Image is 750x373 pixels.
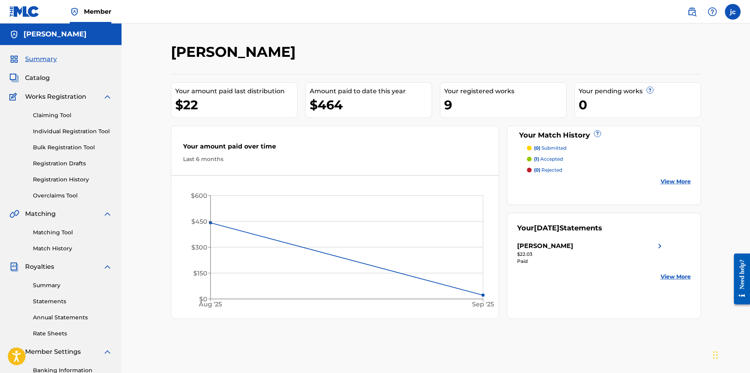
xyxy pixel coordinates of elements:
[103,92,112,101] img: expand
[191,218,207,225] tspan: $450
[33,143,112,152] a: Bulk Registration Tool
[534,167,540,173] span: (0)
[713,343,718,367] div: Drag
[310,87,432,96] div: Amount paid to date this year
[684,4,700,20] a: Public Search
[199,295,207,303] tspan: $0
[711,335,750,373] iframe: Chat Widget
[103,347,112,357] img: expand
[517,241,665,265] a: [PERSON_NAME]right chevron icon$22.03Paid
[534,145,567,152] p: submitted
[647,87,653,93] span: ?
[24,30,87,39] h5: jorge armando cordova
[198,301,222,308] tspan: Aug '25
[25,209,56,219] span: Matching
[527,167,691,174] a: (0) rejected
[33,297,112,306] a: Statements
[9,262,19,272] img: Royalties
[579,87,701,96] div: Your pending works
[708,7,717,16] img: help
[534,167,562,174] p: rejected
[25,92,86,101] span: Works Registration
[33,330,112,338] a: Rate Sheets
[728,246,750,311] iframe: Resource Center
[103,209,112,219] img: expand
[25,262,54,272] span: Royalties
[661,177,691,186] a: View More
[472,301,494,308] tspan: Sep '25
[9,209,19,219] img: Matching
[191,244,207,251] tspan: $300
[171,43,300,61] h2: [PERSON_NAME]
[579,96,701,114] div: 0
[725,4,741,20] div: User Menu
[527,145,691,152] a: (0) submitted
[33,313,112,322] a: Annual Statements
[70,7,79,16] img: Top Rightsholder
[33,159,112,168] a: Registration Drafts
[9,73,50,83] a: CatalogCatalog
[517,258,665,265] div: Paid
[9,54,57,64] a: SummarySummary
[687,7,697,16] img: search
[33,244,112,253] a: Match History
[33,192,112,200] a: Overclaims Tool
[9,54,19,64] img: Summary
[9,92,20,101] img: Works Registration
[33,127,112,136] a: Individual Registration Tool
[9,30,19,39] img: Accounts
[193,270,207,277] tspan: $150
[33,228,112,237] a: Matching Tool
[444,96,566,114] div: 9
[527,156,691,163] a: (1) accepted
[661,273,691,281] a: View More
[25,73,50,83] span: Catalog
[534,145,540,151] span: (0)
[517,241,573,251] div: [PERSON_NAME]
[534,156,539,162] span: (1)
[33,281,112,290] a: Summary
[9,6,40,17] img: MLC Logo
[183,142,487,155] div: Your amount paid over time
[705,4,720,20] div: Help
[25,347,81,357] span: Member Settings
[534,224,559,232] span: [DATE]
[517,130,691,141] div: Your Match History
[517,223,602,234] div: Your Statements
[9,73,19,83] img: Catalog
[84,7,111,16] span: Member
[534,156,563,163] p: accepted
[191,192,207,199] tspan: $600
[25,54,57,64] span: Summary
[310,96,432,114] div: $464
[33,111,112,120] a: Claiming Tool
[655,241,665,251] img: right chevron icon
[175,96,297,114] div: $22
[183,155,487,163] div: Last 6 months
[103,262,112,272] img: expand
[33,176,112,184] a: Registration History
[594,130,601,137] span: ?
[9,347,19,357] img: Member Settings
[444,87,566,96] div: Your registered works
[517,251,665,258] div: $22.03
[175,87,297,96] div: Your amount paid last distribution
